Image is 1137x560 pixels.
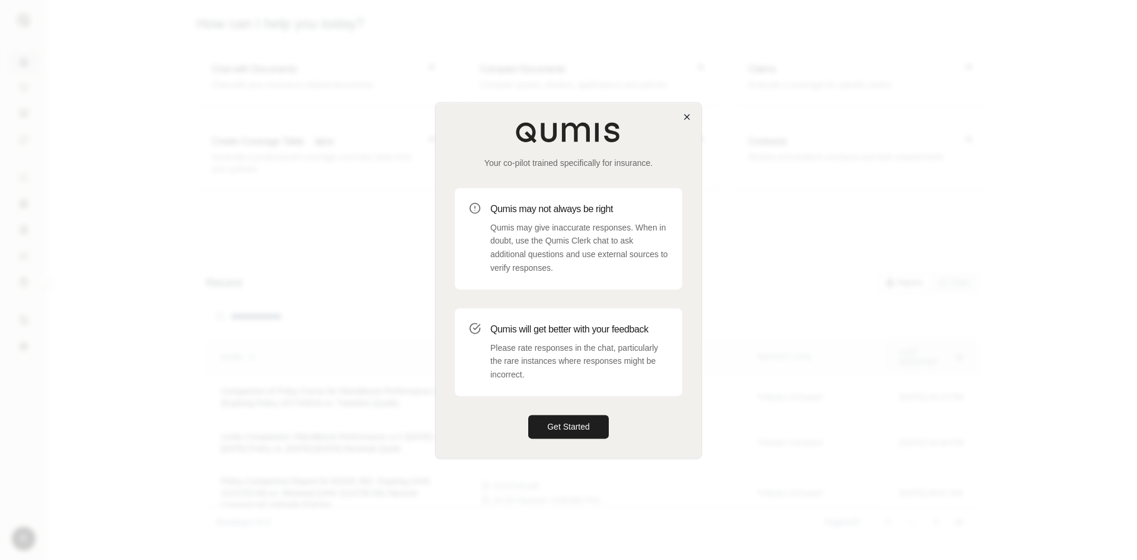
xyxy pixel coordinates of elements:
[455,157,682,169] p: Your co-pilot trained specifically for insurance.
[490,322,668,337] h3: Qumis will get better with your feedback
[490,202,668,216] h3: Qumis may not always be right
[528,415,609,439] button: Get Started
[490,341,668,382] p: Please rate responses in the chat, particularly the rare instances where responses might be incor...
[490,221,668,275] p: Qumis may give inaccurate responses. When in doubt, use the Qumis Clerk chat to ask additional qu...
[515,121,622,143] img: Qumis Logo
